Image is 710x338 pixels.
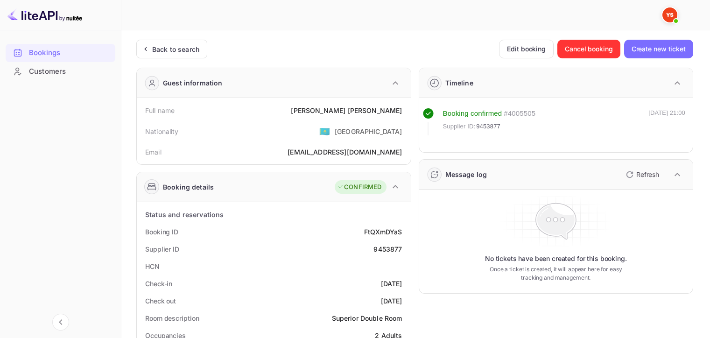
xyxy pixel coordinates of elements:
div: 9453877 [373,244,402,254]
div: Booking confirmed [443,108,502,119]
div: [DATE] 21:00 [648,108,685,135]
div: Back to search [152,44,199,54]
div: Supplier ID [145,244,179,254]
div: Full name [145,106,175,115]
div: Check-in [145,279,172,289]
div: [GEOGRAPHIC_DATA] [335,127,402,136]
img: LiteAPI logo [7,7,82,22]
div: Room description [145,313,199,323]
div: Status and reservations [145,210,224,219]
div: [DATE] [381,296,402,306]
div: Customers [29,66,111,77]
div: Bookings [6,44,115,62]
button: Refresh [620,167,663,182]
div: Bookings [29,48,111,58]
div: FtQXmDYaS [364,227,402,237]
div: # 4005505 [504,108,535,119]
img: Yandex Support [662,7,677,22]
div: [DATE] [381,279,402,289]
button: Cancel booking [557,40,620,58]
p: Once a ticket is created, it will appear here for easy tracking and management. [483,265,629,282]
div: CONFIRMED [337,183,381,192]
span: Supplier ID: [443,122,476,131]
div: Email [145,147,162,157]
a: Customers [6,63,115,80]
div: Timeline [445,78,473,88]
div: [PERSON_NAME] [PERSON_NAME] [291,106,402,115]
div: HCN [145,261,160,271]
div: Nationality [145,127,179,136]
button: Collapse navigation [52,314,69,331]
button: Edit booking [499,40,554,58]
div: Message log [445,169,487,179]
div: Guest information [163,78,223,88]
div: Booking ID [145,227,178,237]
p: No tickets have been created for this booking. [485,254,627,263]
span: 9453877 [476,122,500,131]
button: Create new ticket [624,40,693,58]
div: Customers [6,63,115,81]
div: Superior Double Room [332,313,402,323]
div: [EMAIL_ADDRESS][DOMAIN_NAME] [288,147,402,157]
div: Check out [145,296,176,306]
p: Refresh [636,169,659,179]
div: Booking details [163,182,214,192]
span: United States [319,123,330,140]
a: Bookings [6,44,115,61]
